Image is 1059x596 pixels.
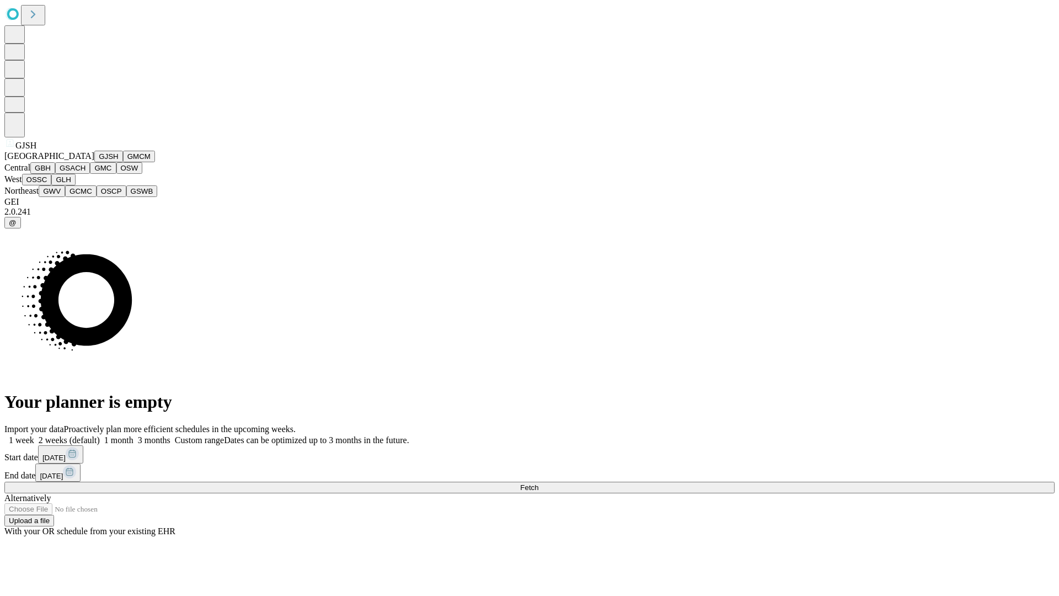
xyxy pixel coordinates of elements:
[97,185,126,197] button: OSCP
[40,472,63,480] span: [DATE]
[138,435,170,445] span: 3 months
[64,424,296,434] span: Proactively plan more efficient schedules in the upcoming weeks.
[175,435,224,445] span: Custom range
[9,435,34,445] span: 1 week
[35,464,81,482] button: [DATE]
[4,515,54,526] button: Upload a file
[4,464,1055,482] div: End date
[39,435,100,445] span: 2 weeks (default)
[30,162,55,174] button: GBH
[65,185,97,197] button: GCMC
[22,174,52,185] button: OSSC
[42,454,66,462] span: [DATE]
[15,141,36,150] span: GJSH
[38,445,83,464] button: [DATE]
[4,207,1055,217] div: 2.0.241
[4,445,1055,464] div: Start date
[90,162,116,174] button: GMC
[55,162,90,174] button: GSACH
[4,482,1055,493] button: Fetch
[4,217,21,228] button: @
[4,493,51,503] span: Alternatively
[4,526,175,536] span: With your OR schedule from your existing EHR
[104,435,133,445] span: 1 month
[4,186,39,195] span: Northeast
[126,185,158,197] button: GSWB
[4,392,1055,412] h1: Your planner is empty
[94,151,123,162] button: GJSH
[123,151,155,162] button: GMCM
[4,151,94,161] span: [GEOGRAPHIC_DATA]
[224,435,409,445] span: Dates can be optimized up to 3 months in the future.
[520,483,538,492] span: Fetch
[4,163,30,172] span: Central
[39,185,65,197] button: GWV
[4,197,1055,207] div: GEI
[51,174,75,185] button: GLH
[9,219,17,227] span: @
[116,162,143,174] button: OSW
[4,174,22,184] span: West
[4,424,64,434] span: Import your data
